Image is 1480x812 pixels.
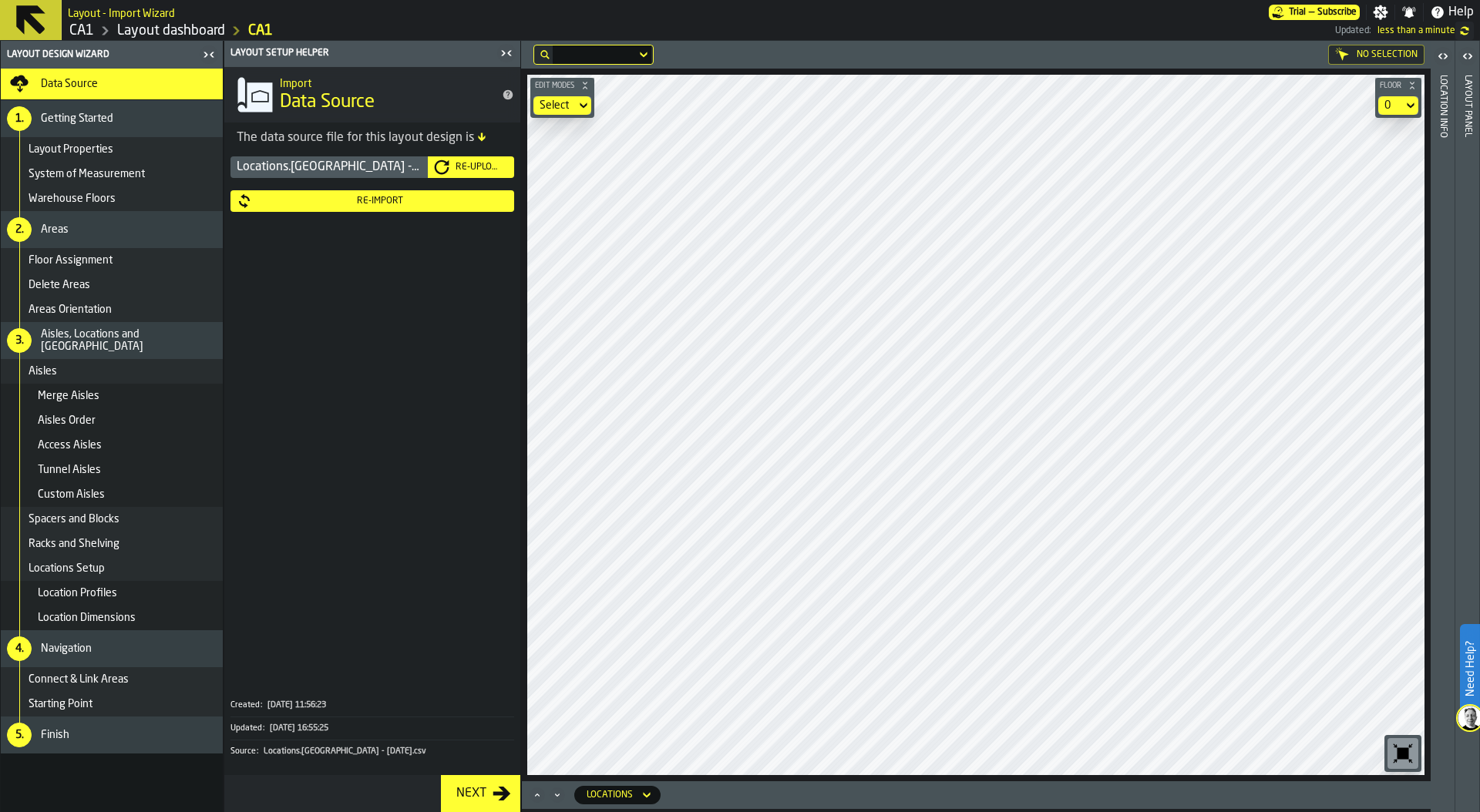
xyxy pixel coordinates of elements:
span: Access Aisles [38,439,102,451]
div: 2. [7,217,32,242]
div: No Selection [1328,45,1424,65]
span: Racks and Shelving [29,538,119,550]
li: menu Navigation [1,630,223,667]
label: button-toggle-Settings [1367,5,1394,20]
li: menu Spacers and Blocks [1,507,223,532]
span: Data Source [41,78,98,90]
header: Layout Setup Helper [224,41,520,67]
li: menu Areas Orientation [1,297,223,322]
div: Menu Subscription [1269,5,1360,20]
div: Layout panel [1462,72,1473,808]
span: Tunnel Aisles [38,464,101,476]
button: button-Re-Import [230,190,514,212]
div: KeyValueItem-Created [230,694,514,716]
span: Layout Properties [29,143,113,156]
span: Finish [41,729,69,741]
li: menu Merge Aisles [1,384,223,408]
li: menu Starting Point [1,692,223,716]
a: link-to-/wh/i/76e2a128-1b54-4d66-80d4-05ae4c277723/import/layout/c4e66947-66ed-43bc-86b0-6ac3cfb6... [248,22,273,39]
span: Trial [1289,7,1306,18]
div: DropdownMenuValue-none [540,99,570,112]
span: Floor Assignment [29,254,113,267]
li: menu Floor Assignment [1,248,223,273]
a: link-to-/wh/i/76e2a128-1b54-4d66-80d4-05ae4c277723 [69,22,94,39]
span: 21/09/2025, 23:20:17 [1377,25,1455,36]
li: menu Aisles [1,359,223,384]
div: 3. [7,328,32,353]
div: title-Data Source [224,67,520,122]
span: Spacers and Blocks [29,513,119,525]
div: Updated [230,723,268,733]
li: menu Finish [1,716,223,753]
li: menu Location Profiles [1,581,223,606]
header: Location Info [1431,41,1455,812]
span: Getting Started [41,112,113,125]
div: Source [230,747,262,757]
span: Merge Aisles [38,390,99,402]
svg: Reset zoom and position [1391,741,1415,766]
div: The data source file for this layout design is [237,129,508,147]
button: button-Next [441,775,520,812]
label: button-toggle-Open [1457,44,1478,72]
span: Location Profiles [38,587,117,599]
li: menu Delete Areas [1,273,223,297]
div: 1. [7,106,32,131]
div: 4. [7,636,32,661]
div: Layout Setup Helper [227,48,496,59]
li: menu Data Source [1,69,223,100]
button: button-Re-Upload [428,156,514,178]
span: — [1309,7,1314,18]
span: Starting Point [29,698,92,710]
li: menu Locations Setup [1,556,223,581]
span: : [257,747,258,757]
li: menu Getting Started [1,100,223,137]
label: button-toggle-Help [1424,3,1480,22]
span: Updated: [1335,25,1371,36]
li: menu Location Dimensions [1,606,223,630]
span: Aisles [29,365,57,377]
div: DropdownMenuValue-locations [587,790,633,800]
li: menu Racks and Shelving [1,532,223,556]
div: DropdownMenuValue-locations [574,786,661,804]
div: Locations.CA1 - 08.26.25.csv [230,156,428,178]
li: menu Layout Properties [1,137,223,162]
div: DropdownMenuValue-none [533,96,591,115]
div: Re-Upload [449,162,508,173]
li: menu System of Measurement [1,162,223,186]
button: button- [1375,78,1421,93]
span: Connect & Link Areas [29,673,129,686]
span: Aisles Order [38,414,96,427]
span: System of Measurement [29,168,145,180]
label: Need Help? [1461,626,1478,712]
div: hide filter [540,50,550,59]
a: link-to-/wh/i/76e2a128-1b54-4d66-80d4-05ae4c277723/designer [117,22,225,39]
span: Help [1448,3,1474,22]
li: menu Aisles, Locations and Bays [1,322,223,359]
button: Updated:[DATE] 16:55:25 [230,717,514,740]
li: menu Tunnel Aisles [1,458,223,482]
div: Created [230,700,266,710]
span: Location Dimensions [38,612,136,624]
button: button- [530,78,594,93]
span: Areas Orientation [29,304,112,316]
span: [DATE] 16:55:25 [270,723,328,733]
label: button-toggle-Close me [198,45,220,64]
span: Locations.[GEOGRAPHIC_DATA] - [DATE].csv [264,747,426,757]
button: Minimize [548,787,567,803]
h2: Sub Title [280,75,489,90]
span: Warehouse Floors [29,193,116,205]
span: Data Source [280,90,375,115]
nav: Breadcrumb [68,22,701,40]
div: 5. [7,723,32,747]
div: Layout Design Wizard [4,49,198,60]
div: Next [450,784,493,803]
div: DropdownMenuValue-default-floor [1378,96,1418,115]
div: KeyValueItem-Updated [230,716,514,740]
li: menu Access Aisles [1,433,223,458]
header: Layout Design Wizard [1,41,223,69]
li: menu Aisles Order [1,408,223,433]
span: Subscribe [1317,7,1357,18]
h2: Sub Title [68,5,175,20]
label: button-toggle-Notifications [1395,5,1423,20]
label: button-toggle-Close me [496,44,517,62]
